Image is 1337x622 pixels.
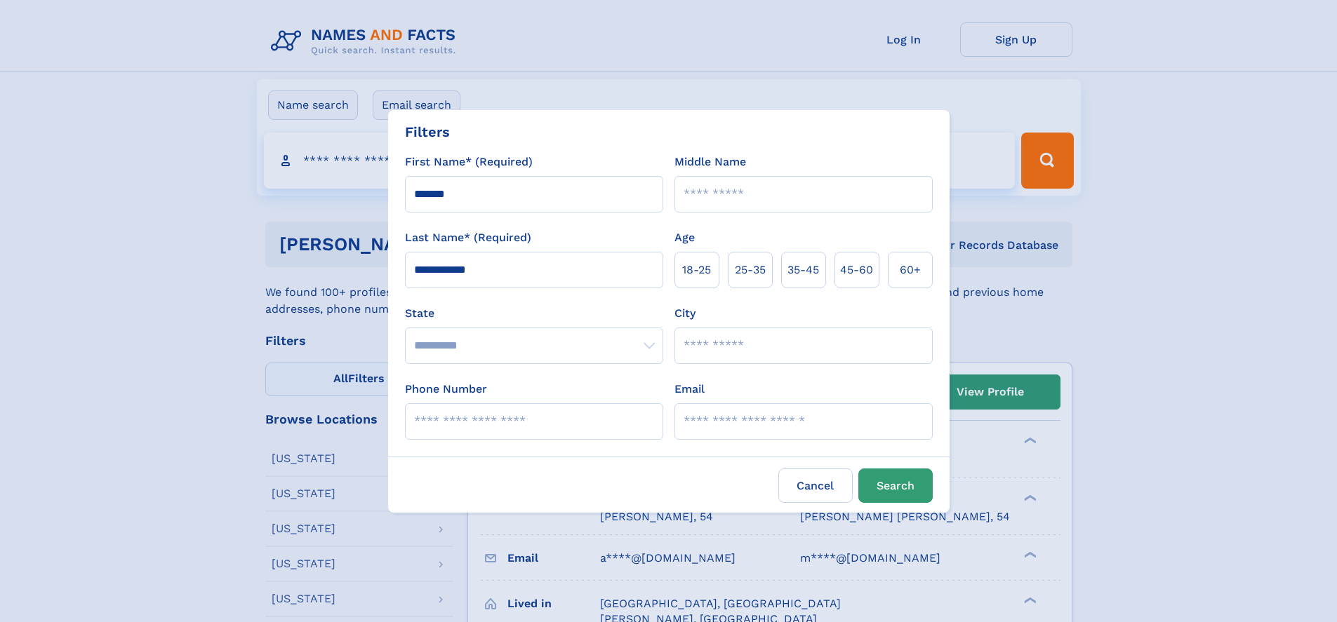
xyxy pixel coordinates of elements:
label: Middle Name [674,154,746,170]
span: 18‑25 [682,262,711,278]
label: First Name* (Required) [405,154,533,170]
label: Age [674,229,695,246]
span: 35‑45 [787,262,819,278]
span: 45‑60 [840,262,873,278]
span: 60+ [900,262,921,278]
span: 25‑35 [735,262,766,278]
label: Email [674,381,705,398]
button: Search [858,468,933,503]
label: City [674,305,696,322]
label: Last Name* (Required) [405,229,531,246]
label: State [405,305,663,322]
label: Cancel [778,468,853,503]
div: Filters [405,121,450,142]
label: Phone Number [405,381,487,398]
